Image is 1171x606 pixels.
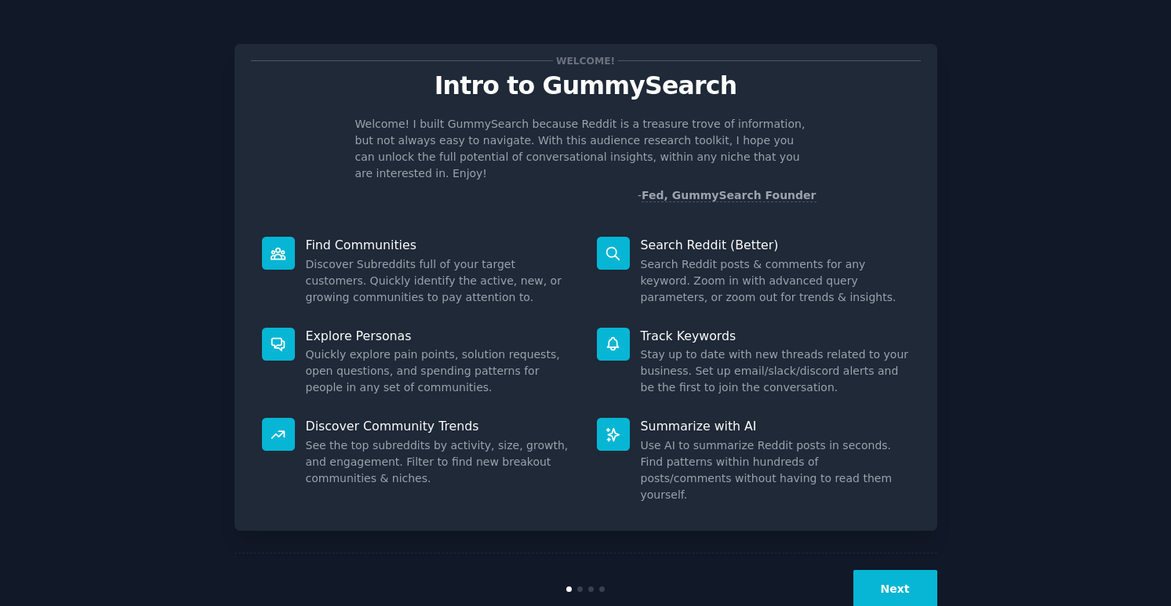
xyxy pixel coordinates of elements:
p: Search Reddit (Better) [641,237,910,253]
dd: Stay up to date with new threads related to your business. Set up email/slack/discord alerts and ... [641,347,910,396]
dd: Use AI to summarize Reddit posts in seconds. Find patterns within hundreds of posts/comments with... [641,437,910,503]
p: Welcome! I built GummySearch because Reddit is a treasure trove of information, but not always ea... [355,116,816,182]
p: Track Keywords [641,328,910,344]
a: Fed, GummySearch Founder [642,189,816,202]
p: Explore Personas [306,328,575,344]
dd: Quickly explore pain points, solution requests, open questions, and spending patterns for people ... [306,347,575,396]
dd: See the top subreddits by activity, size, growth, and engagement. Filter to find new breakout com... [306,437,575,487]
p: Find Communities [306,237,575,253]
p: Summarize with AI [641,418,910,434]
dd: Discover Subreddits full of your target customers. Quickly identify the active, new, or growing c... [306,256,575,306]
div: - [638,187,816,204]
p: Intro to GummySearch [251,72,921,100]
p: Discover Community Trends [306,418,575,434]
dd: Search Reddit posts & comments for any keyword. Zoom in with advanced query parameters, or zoom o... [641,256,910,306]
span: Welcome! [553,53,617,69]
